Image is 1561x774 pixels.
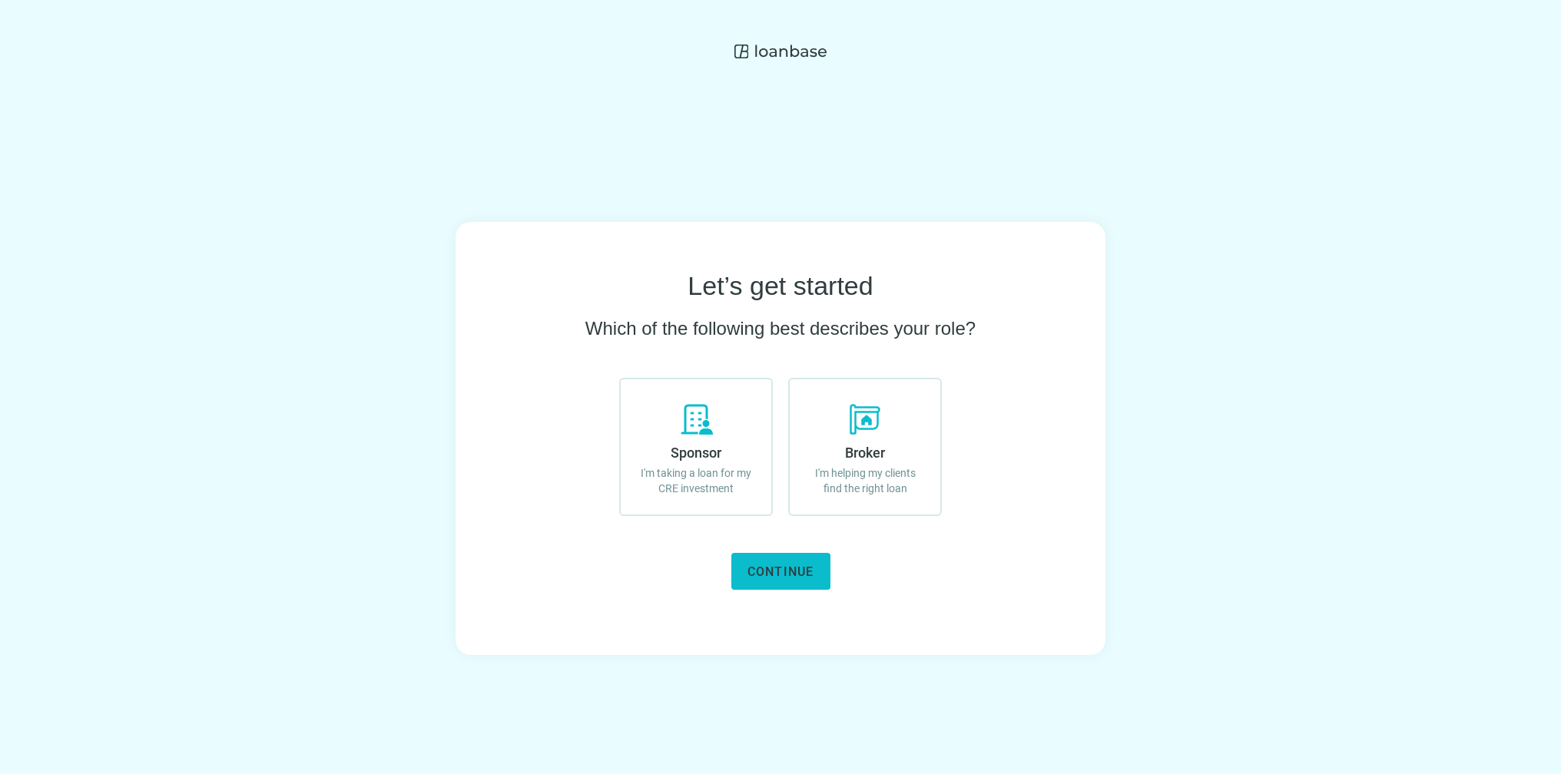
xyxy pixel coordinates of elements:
p: I'm taking a loan for my CRE investment [636,465,756,496]
span: Continue [747,564,814,579]
h2: Which of the following best describes your role? [585,316,976,341]
h1: Let’s get started [688,271,873,301]
span: Broker [845,445,885,461]
p: I'm helping my clients find the right loan [805,465,925,496]
span: Sponsor [671,445,721,461]
button: Continue [731,553,830,590]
